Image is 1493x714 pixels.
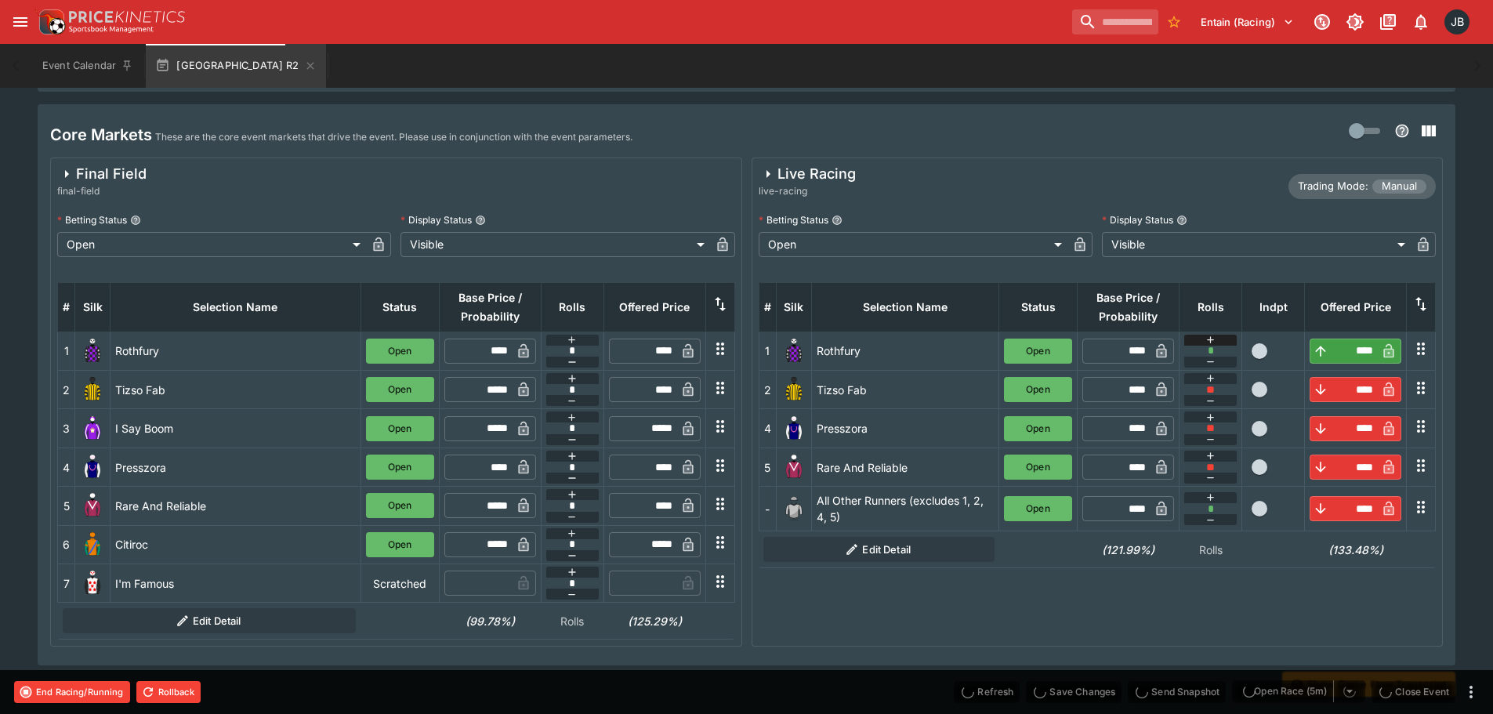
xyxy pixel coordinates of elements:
td: 4 [759,409,776,448]
button: [GEOGRAPHIC_DATA] R2 [146,44,325,88]
th: Rolls [541,282,603,332]
td: Tizso Fab [811,371,999,409]
button: Open [366,377,434,402]
td: 1 [58,332,75,370]
td: 7 [58,564,75,603]
p: Scratched [366,575,434,592]
div: Visible [1102,232,1411,257]
input: search [1072,9,1158,34]
img: runner 2 [80,377,105,402]
button: Edit Detail [63,608,357,633]
span: final-field [57,183,147,199]
button: Betting Status [832,215,843,226]
button: Betting Status [130,215,141,226]
span: live-racing [759,183,856,199]
td: 2 [58,371,75,409]
div: Live Racing [759,165,856,183]
th: Offered Price [1305,282,1407,332]
button: Open [1004,416,1072,441]
td: All Other Runners (excludes 1, 2, 4, 5) [811,487,999,531]
th: Status [999,282,1078,332]
div: Open [57,232,366,257]
td: Tizso Fab [111,371,361,409]
button: Open [1004,339,1072,364]
button: Toggle light/dark mode [1341,8,1369,36]
td: Rothfury [811,332,999,370]
th: Selection Name [811,282,999,332]
th: Silk [75,282,111,332]
th: Selection Name [111,282,361,332]
td: Presszora [111,448,361,486]
button: Event Calendar [33,44,143,88]
img: runner 5 [80,493,105,518]
h6: (121.99%) [1082,542,1175,558]
td: Rothfury [111,332,361,370]
button: Open [366,493,434,518]
th: Base Price / Probability [439,282,541,332]
img: PriceKinetics Logo [34,6,66,38]
div: Visible [400,232,709,257]
th: Base Price / Probability [1078,282,1180,332]
p: Betting Status [759,213,828,227]
img: runner 7 [80,571,105,596]
th: # [58,282,75,332]
img: runner 4 [80,455,105,480]
button: Display Status [1176,215,1187,226]
td: Rare And Reliable [111,487,361,525]
img: blank-silk.png [781,496,806,521]
img: runner 1 [781,339,806,364]
img: runner 3 [80,416,105,441]
button: Josh Brown [1440,5,1474,39]
th: Silk [776,282,811,332]
h4: Core Markets [50,125,152,145]
button: Rollback [136,681,201,703]
th: # [759,282,776,332]
h6: (99.78%) [444,613,536,629]
img: runner 4 [781,416,806,441]
th: Offered Price [603,282,705,332]
img: Sportsbook Management [69,26,154,33]
td: 5 [58,487,75,525]
td: 6 [58,525,75,564]
td: 2 [759,371,776,409]
th: Rolls [1180,282,1242,332]
button: End Racing/Running [14,681,130,703]
button: Documentation [1374,8,1402,36]
td: 3 [58,409,75,448]
img: runner 1 [80,339,105,364]
td: I Say Boom [111,409,361,448]
button: Open [366,339,434,364]
td: 4 [58,448,75,486]
button: Open [1004,496,1072,521]
div: Open [759,232,1067,257]
td: I'm Famous [111,564,361,603]
td: - [759,487,776,531]
p: Rolls [1184,542,1238,558]
button: Open [366,416,434,441]
button: Notifications [1407,8,1435,36]
td: 1 [759,332,776,370]
td: Presszora [811,409,999,448]
button: Open [1004,377,1072,402]
img: runner 5 [781,455,806,480]
button: No Bookmarks [1161,9,1187,34]
th: Independent [1242,282,1305,332]
div: split button [1232,680,1365,702]
th: Status [361,282,439,332]
td: Citiroc [111,525,361,564]
p: These are the core event markets that drive the event. Please use in conjunction with the event p... [155,129,632,145]
button: Select Tenant [1191,9,1303,34]
img: runner 2 [781,377,806,402]
button: Display Status [475,215,486,226]
button: Open [366,455,434,480]
h6: (133.48%) [1310,542,1402,558]
p: Trading Mode: [1298,179,1368,194]
p: Display Status [1102,213,1173,227]
td: 5 [759,448,776,486]
h6: (125.29%) [608,613,701,629]
button: Open [1004,455,1072,480]
p: Betting Status [57,213,127,227]
p: Rolls [545,613,599,629]
img: runner 6 [80,532,105,557]
button: Open [366,532,434,557]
